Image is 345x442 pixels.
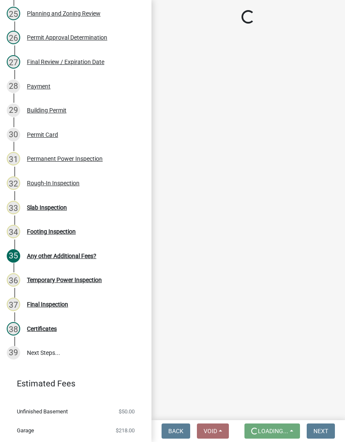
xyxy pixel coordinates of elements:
div: 39 [7,346,20,359]
span: Garage [17,428,34,433]
span: Back [168,428,183,434]
div: Permit Approval Determination [27,35,107,40]
button: Next [307,423,335,439]
div: 32 [7,176,20,190]
button: Void [197,423,229,439]
span: $50.00 [119,409,135,414]
div: Permanent Power Inspection [27,156,103,162]
div: Slab Inspection [27,205,67,210]
span: Loading... [258,428,288,434]
div: Certificates [27,326,57,332]
span: $218.00 [116,428,135,433]
div: 34 [7,225,20,238]
div: 25 [7,7,20,20]
a: Estimated Fees [7,375,138,392]
div: Footing Inspection [27,229,76,234]
button: Back [162,423,190,439]
div: 27 [7,55,20,69]
div: 36 [7,273,20,287]
div: 38 [7,322,20,335]
div: Final Inspection [27,301,68,307]
div: Final Review / Expiration Date [27,59,104,65]
div: Payment [27,83,50,89]
div: 35 [7,249,20,263]
div: Building Permit [27,107,66,113]
div: Any other Additional Fees? [27,253,96,259]
div: 33 [7,201,20,214]
div: Temporary Power Inspection [27,277,102,283]
div: Planning and Zoning Review [27,11,101,16]
div: 29 [7,104,20,117]
div: 28 [7,80,20,93]
button: Loading... [244,423,300,439]
div: 31 [7,152,20,165]
div: 30 [7,128,20,141]
span: Unfinished Basement [17,409,68,414]
span: Void [204,428,217,434]
div: 26 [7,31,20,44]
span: Next [313,428,328,434]
div: Permit Card [27,132,58,138]
div: 37 [7,298,20,311]
div: Rough-In Inspection [27,180,80,186]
